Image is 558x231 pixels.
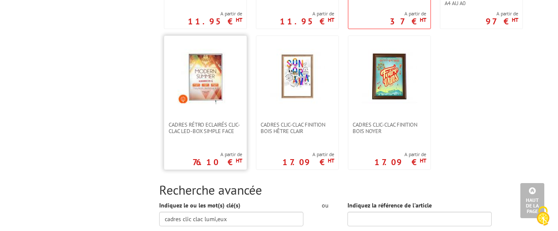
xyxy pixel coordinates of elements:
[280,19,334,24] p: 11.95 €
[188,19,242,24] p: 11.95 €
[236,157,242,164] sup: HT
[328,157,334,164] sup: HT
[261,121,334,134] span: Cadres clic-clac finition Bois Hêtre clair
[236,16,242,24] sup: HT
[256,121,338,134] a: Cadres clic-clac finition Bois Hêtre clair
[374,160,426,165] p: 17.09 €
[188,10,242,17] span: A partir de
[348,121,430,134] a: CADRES CLIC-CLAC FINITION BOIS NOYER
[347,201,432,210] label: Indiquez la référence de l'article
[520,183,544,218] a: Haut de la page
[328,16,334,24] sup: HT
[512,16,518,24] sup: HT
[193,160,242,165] p: 76.10 €
[486,10,518,17] span: A partir de
[362,49,417,104] img: CADRES CLIC-CLAC FINITION BOIS NOYER
[164,121,246,134] a: Cadres Rétro Eclairés Clic-Clac LED-Box simple face
[316,201,335,210] div: ou
[159,201,240,210] label: Indiquez le ou les mot(s) clé(s)
[270,49,325,104] img: Cadres clic-clac finition Bois Hêtre clair
[420,16,426,24] sup: HT
[528,202,558,231] button: Cookies (fenêtre modale)
[486,19,518,24] p: 97 €
[282,160,334,165] p: 17.09 €
[193,151,242,158] span: A partir de
[282,151,334,158] span: A partir de
[390,19,426,24] p: 37 €
[280,10,334,17] span: A partir de
[374,151,426,158] span: A partir de
[169,121,242,134] span: Cadres Rétro Eclairés Clic-Clac LED-Box simple face
[420,157,426,164] sup: HT
[532,205,554,227] img: Cookies (fenêtre modale)
[390,10,426,17] span: A partir de
[178,49,233,104] img: Cadres Rétro Eclairés Clic-Clac LED-Box simple face
[353,121,426,134] span: CADRES CLIC-CLAC FINITION BOIS NOYER
[159,183,523,197] h2: Recherche avancée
